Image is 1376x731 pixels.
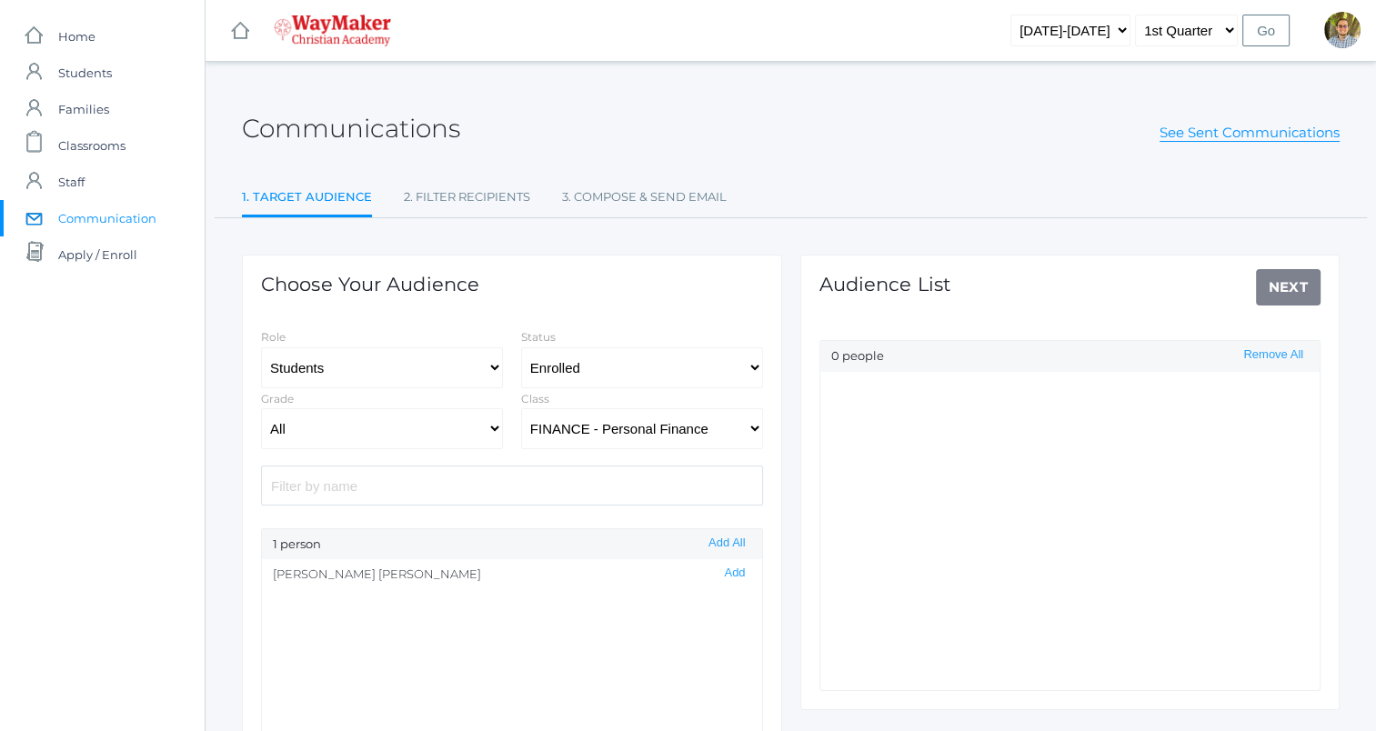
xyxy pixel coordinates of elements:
[521,330,556,344] label: Status
[703,536,750,551] button: Add All
[242,115,460,143] h2: Communications
[262,529,762,560] div: 1 person
[261,330,286,344] label: Role
[242,179,372,218] a: 1. Target Audience
[1324,12,1361,48] div: Kylen Braileanu
[58,200,156,236] span: Communication
[1242,15,1290,46] input: Go
[521,392,549,406] label: Class
[820,341,1321,372] div: 0 people
[261,392,294,406] label: Grade
[261,274,479,295] h1: Choose Your Audience
[1238,347,1309,363] button: Remove All
[58,236,137,273] span: Apply / Enroll
[262,559,762,590] li: [PERSON_NAME] [PERSON_NAME]
[261,466,763,505] input: Filter by name
[58,55,112,91] span: Students
[274,15,391,46] img: waymaker-logo-stack-white-1602f2b1af18da31a5905e9982d058868370996dac5278e84edea6dabf9a3315.png
[58,127,126,164] span: Classrooms
[58,91,109,127] span: Families
[404,179,530,215] a: 2. Filter Recipients
[1160,124,1340,142] a: See Sent Communications
[58,18,95,55] span: Home
[819,274,951,295] h1: Audience List
[562,179,727,215] a: 3. Compose & Send Email
[58,164,85,200] span: Staff
[718,566,750,581] button: Add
